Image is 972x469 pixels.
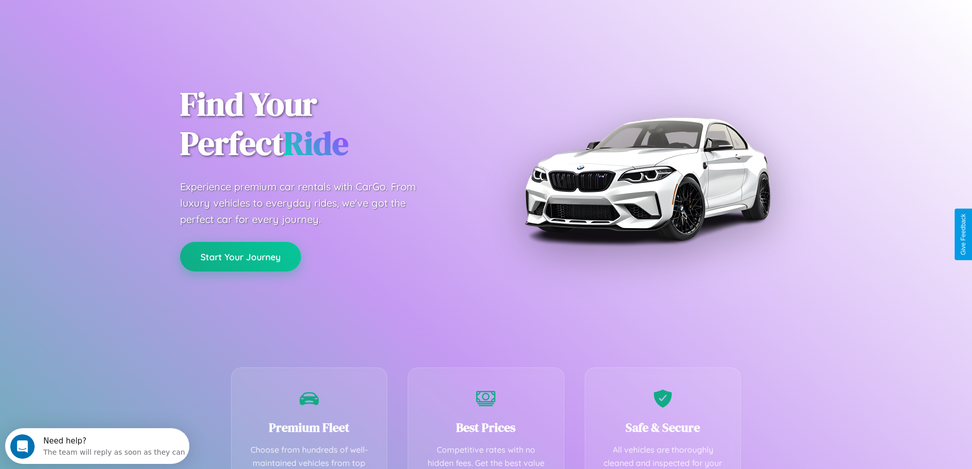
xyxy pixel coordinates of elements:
h1: Find Your Perfect [180,85,471,163]
iframe: Intercom live chat [10,434,35,459]
button: Start Your Journey [180,242,301,271]
div: Give Feedback [960,214,967,255]
div: The team will reply as soon as they can [38,17,180,28]
p: Experience premium car rentals with CarGo. From luxury vehicles to everyday rides, we've got the ... [180,179,435,228]
iframe: Intercom live chat discovery launcher [5,428,189,464]
div: Need help? [38,9,180,17]
h3: Best Prices [423,419,549,436]
img: Premium BMW car rental vehicle [519,51,775,306]
h3: Premium Fleet [247,419,372,436]
div: Open Intercom Messenger [4,4,190,32]
span: Ride [284,121,348,165]
h3: Safe & Secure [601,419,726,436]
